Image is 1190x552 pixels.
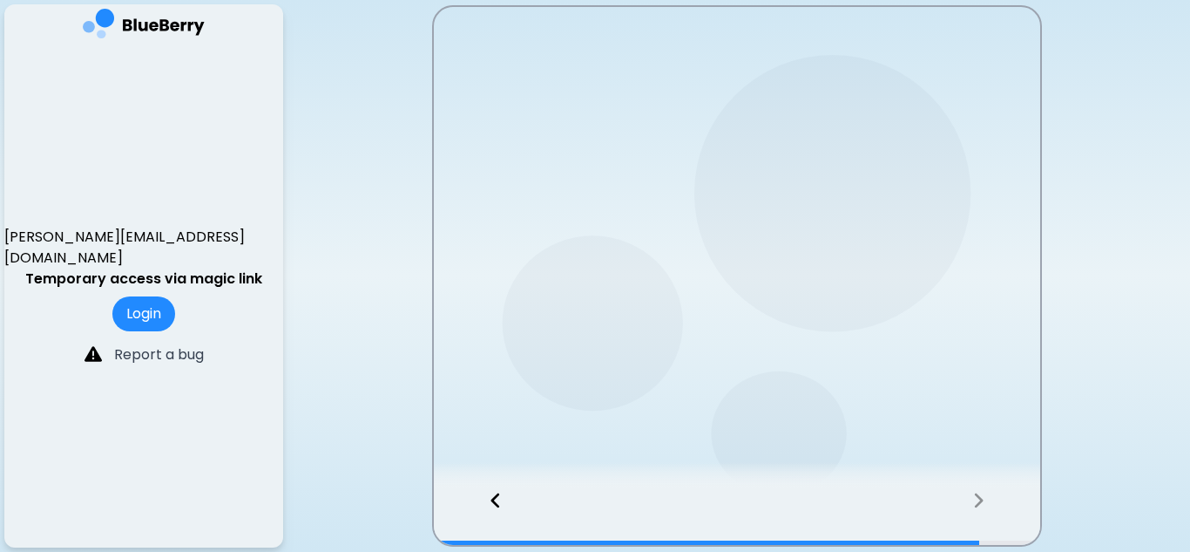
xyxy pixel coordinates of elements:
button: Login [112,296,175,331]
img: company logo [83,9,205,44]
p: Report a bug [114,344,204,365]
a: Login [112,303,175,324]
p: Temporary access via magic link [25,269,262,290]
p: [PERSON_NAME][EMAIL_ADDRESS][DOMAIN_NAME] [4,227,283,269]
img: file icon [85,345,102,363]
